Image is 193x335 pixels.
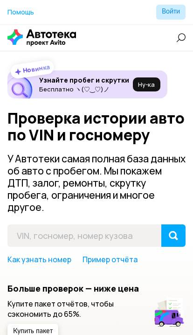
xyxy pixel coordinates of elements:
a: Помощь [7,7,34,17]
a: Пример отчёта [83,254,138,265]
p: Бесплатно ヽ(♡‿♡)ノ [39,85,129,93]
span: Ну‑ка [138,81,155,88]
h1: Проверка истории авто по VIN и госномеру [7,110,186,143]
span: Помощь [7,7,34,16]
strong: Новинка [22,63,51,75]
a: Как узнать номер [7,254,71,265]
h6: Узнайте пробег и скрутки [39,76,129,84]
span: Купить пакет [13,328,53,335]
p: Купите пакет отчётов, чтобы сэкономить до 65%. [7,299,139,319]
button: Войти [156,5,186,20]
h5: Больше проверок — ниже цена [7,283,139,293]
p: У Автотеки самая полная база данных об авто с пробегом. Мы покажем ДТП, залог, ремонты, скрутку п... [7,153,186,213]
input: VIN, госномер, номер кузова [7,224,162,247]
span: Войти [162,8,180,15]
